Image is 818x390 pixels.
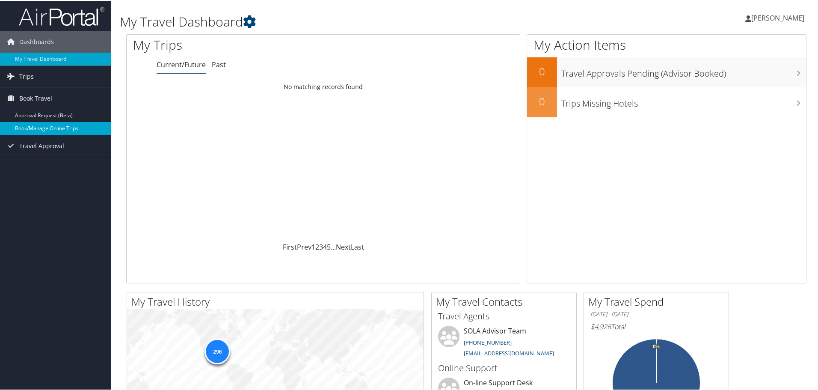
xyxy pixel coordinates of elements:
[527,86,806,116] a: 0Trips Missing Hotels
[331,241,336,251] span: …
[315,241,319,251] a: 2
[19,6,104,26] img: airportal-logo.png
[751,12,804,22] span: [PERSON_NAME]
[319,241,323,251] a: 3
[212,59,226,68] a: Past
[527,93,557,108] h2: 0
[653,343,660,348] tspan: 0%
[434,325,574,360] li: SOLA Advisor Team
[127,78,520,94] td: No matching records found
[464,348,554,356] a: [EMAIL_ADDRESS][DOMAIN_NAME]
[19,65,34,86] span: Trips
[590,321,722,330] h6: Total
[351,241,364,251] a: Last
[297,241,311,251] a: Prev
[438,310,570,322] h3: Travel Agents
[157,59,206,68] a: Current/Future
[336,241,351,251] a: Next
[561,92,806,109] h3: Trips Missing Hotels
[311,241,315,251] a: 1
[527,63,557,78] h2: 0
[438,361,570,373] h3: Online Support
[19,30,54,52] span: Dashboards
[527,57,806,86] a: 0Travel Approvals Pending (Advisor Booked)
[327,241,331,251] a: 5
[527,35,806,53] h1: My Action Items
[590,310,722,318] h6: [DATE] - [DATE]
[561,63,806,79] h3: Travel Approvals Pending (Advisor Booked)
[588,294,729,308] h2: My Travel Spend
[204,338,230,363] div: 296
[745,4,813,30] a: [PERSON_NAME]
[120,12,582,30] h1: My Travel Dashboard
[19,87,52,108] span: Book Travel
[323,241,327,251] a: 4
[133,35,350,53] h1: My Trips
[283,241,297,251] a: First
[464,338,512,345] a: [PHONE_NUMBER]
[131,294,424,308] h2: My Travel History
[590,321,611,330] span: $4,926
[436,294,576,308] h2: My Travel Contacts
[19,134,64,156] span: Travel Approval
